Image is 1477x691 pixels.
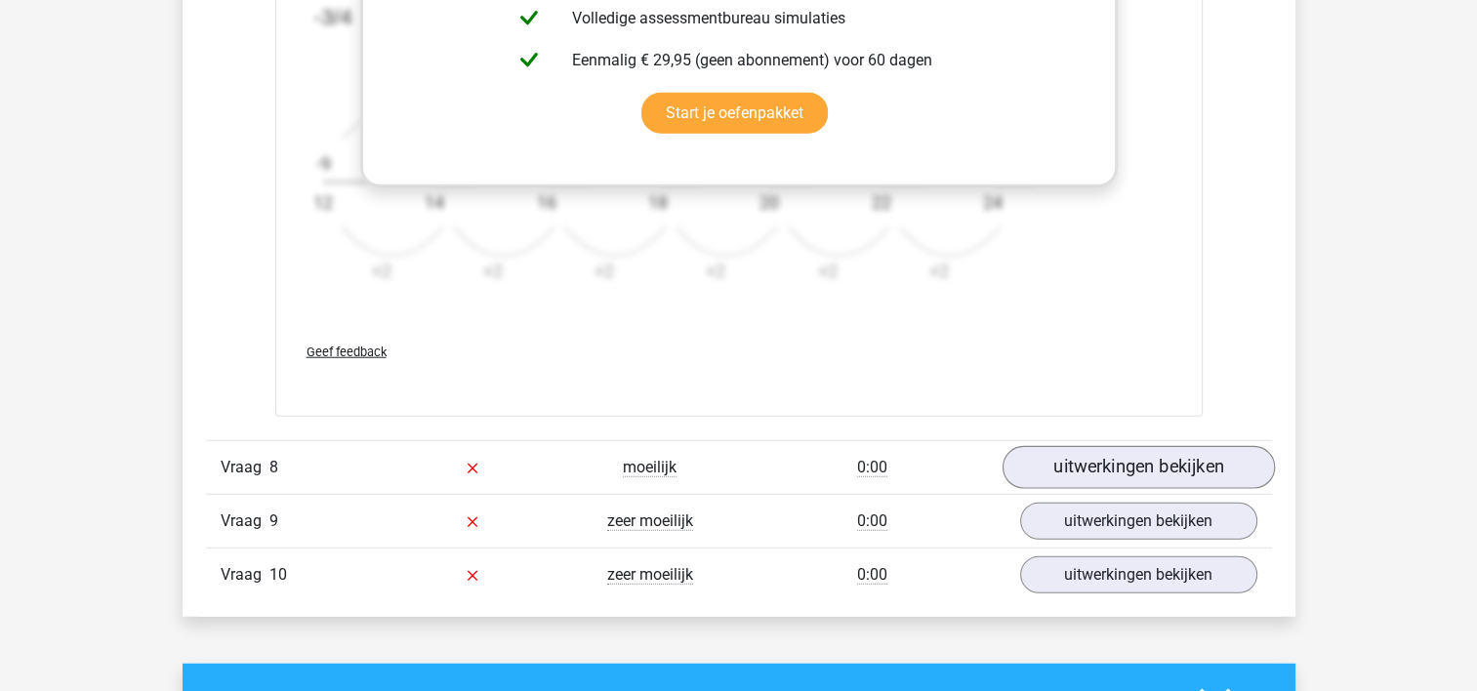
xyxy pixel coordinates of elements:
a: uitwerkingen bekijken [1020,556,1257,593]
span: zeer moeilijk [607,511,693,531]
text: +2 [818,261,838,281]
text: +2 [929,261,949,281]
text: 20 [759,192,779,213]
span: 0:00 [857,511,887,531]
a: uitwerkingen bekijken [1020,503,1257,540]
span: 0:00 [857,458,887,477]
text: 12 [313,192,333,213]
span: 0:00 [857,565,887,585]
span: Vraag [221,456,269,479]
text: +2 [595,261,614,281]
text: 24 [982,192,1002,213]
tspan: -3/4 [313,4,352,29]
text: +2 [372,261,391,281]
text: 14 [425,192,444,213]
text: 16 [536,192,555,213]
span: 8 [269,458,278,476]
span: Vraag [221,509,269,533]
text: +2 [706,261,725,281]
a: Start je oefenpakket [641,93,828,134]
span: moeilijk [623,458,677,477]
span: Geef feedback [307,345,387,359]
span: 9 [269,511,278,530]
span: zeer moeilijk [607,565,693,585]
span: Vraag [221,563,269,587]
text: 18 [647,192,667,213]
text: 22 [871,192,890,213]
text: -9 [315,153,330,174]
a: uitwerkingen bekijken [1002,446,1274,489]
span: 10 [269,565,287,584]
text: +2 [483,261,503,281]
